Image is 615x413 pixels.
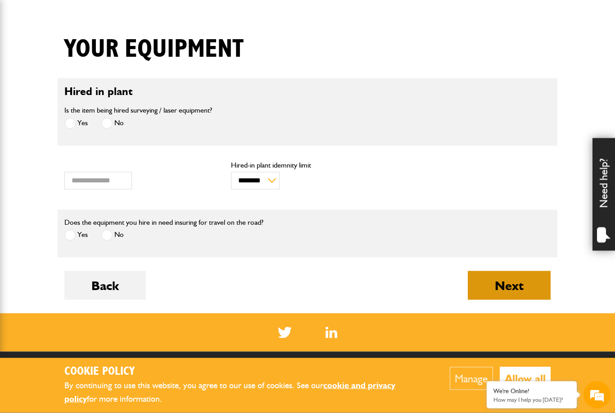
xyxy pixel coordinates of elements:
div: Chat with us now [47,50,151,62]
label: Yes [64,230,88,241]
button: Back [64,271,146,300]
button: Manage [450,367,493,390]
div: Need help? [592,138,615,251]
h2: Cookie Policy [64,365,422,379]
label: Yes [64,118,88,129]
input: Enter your last name [12,83,164,103]
label: No [101,118,124,129]
label: Is the item being hired surveying / laser equipment? [64,107,212,114]
a: LinkedIn [326,327,338,338]
label: No [101,230,124,241]
textarea: Type your message and hit 'Enter' [12,163,164,270]
img: d_20077148190_company_1631870298795_20077148190 [15,50,38,63]
div: Minimize live chat window [148,5,169,26]
img: Linked In [326,327,338,338]
label: Does the equipment you hire in need insuring for travel on the road? [64,219,263,226]
div: We're Online! [493,387,570,395]
input: Enter your email address [12,110,164,130]
button: Allow all [500,367,551,390]
h1: Your equipment [64,34,244,64]
h2: Hired in plant [64,85,551,98]
p: By continuing to use this website, you agree to our use of cookies. See our for more information. [64,379,422,406]
button: Next [468,271,551,300]
label: Hired-in plant idemnity limit [231,162,384,169]
img: Twitter [278,327,292,338]
input: Enter your phone number [12,136,164,156]
p: How may I help you today? [493,396,570,403]
em: Start Chat [122,277,163,290]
